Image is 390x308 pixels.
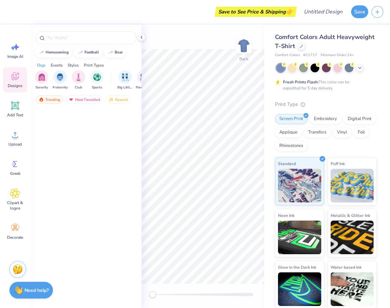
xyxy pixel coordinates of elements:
[35,47,72,57] button: homecoming
[37,62,46,68] div: Orgs
[278,272,321,306] img: Glow in the Dark Ink
[216,7,295,17] div: Save to See Price & Shipping
[331,212,370,219] span: Metallic & Glitter Ink
[278,169,321,202] img: Standard
[275,114,308,124] div: Screen Print
[275,52,300,58] span: Comfort Colors
[68,62,79,68] div: Styles
[121,73,129,81] img: Big Little Reveal Image
[237,39,250,52] img: Back
[239,56,248,62] div: Back
[72,70,85,90] button: filter button
[7,54,23,59] span: Image AI
[72,70,85,90] div: filter for Club
[74,47,102,57] button: football
[275,141,308,151] div: Rhinestones
[68,97,74,102] img: most_fav.gif
[24,287,49,294] strong: Need help?
[136,70,151,90] div: filter for Parent's Weekend
[84,62,104,68] div: Print Types
[35,70,48,90] div: filter for Sorority
[140,73,148,81] img: Parent's Weekend Image
[278,221,321,254] img: Neon Ink
[108,97,114,102] img: newest.gif
[117,70,133,90] div: filter for Big Little Reveal
[39,97,44,102] img: trending.gif
[136,70,151,90] button: filter button
[51,62,63,68] div: Events
[275,127,302,138] div: Applique
[75,73,82,81] img: Club Image
[53,70,68,90] button: filter button
[108,50,113,54] img: trend_line.gif
[36,95,63,104] div: Trending
[115,50,123,54] div: bear
[351,5,368,18] button: Save
[343,114,376,124] div: Digital Print
[85,50,99,54] div: football
[8,142,22,147] span: Upload
[75,85,82,90] span: Club
[278,160,296,167] span: Standard
[304,127,331,138] div: Transfers
[7,112,23,118] span: Add Text
[303,52,317,58] span: # C1717
[275,101,377,108] div: Print Type
[331,160,345,167] span: Puff Ink
[46,50,69,54] div: homecoming
[149,291,156,298] div: Accessibility label
[333,127,351,138] div: Vinyl
[136,85,151,90] span: Parent's Weekend
[104,47,126,57] button: bear
[46,34,132,41] input: Try "Alpha"
[38,73,46,81] img: Sorority Image
[93,73,101,81] img: Sports Image
[117,85,133,90] span: Big Little Reveal
[90,70,104,90] div: filter for Sports
[90,70,104,90] button: filter button
[275,33,375,50] span: Comfort Colors Adult Heavyweight T-Shirt
[331,221,374,254] img: Metallic & Glitter Ink
[92,85,102,90] span: Sports
[353,127,369,138] div: Foil
[283,79,366,91] div: This color can be expedited for 5 day delivery.
[4,200,26,211] span: Clipart & logos
[39,50,44,54] img: trend_line.gif
[310,114,341,124] div: Embroidery
[331,169,374,202] img: Puff Ink
[56,73,64,81] img: Fraternity Image
[35,70,48,90] button: filter button
[278,264,316,271] span: Glow in the Dark Ink
[331,272,374,306] img: Water based Ink
[105,95,131,104] div: Newest
[298,5,348,18] input: Untitled Design
[8,83,22,88] span: Designs
[117,70,133,90] button: filter button
[321,52,354,58] span: Minimum Order: 24 +
[7,235,23,240] span: Decorate
[78,50,83,54] img: trend_line.gif
[36,85,48,90] span: Sorority
[53,70,68,90] div: filter for Fraternity
[283,79,319,85] strong: Fresh Prints Flash:
[286,7,293,15] span: 👉
[65,95,103,104] div: Most Favorited
[331,264,361,271] span: Water based Ink
[53,85,68,90] span: Fraternity
[278,212,294,219] span: Neon Ink
[10,171,20,176] span: Greek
